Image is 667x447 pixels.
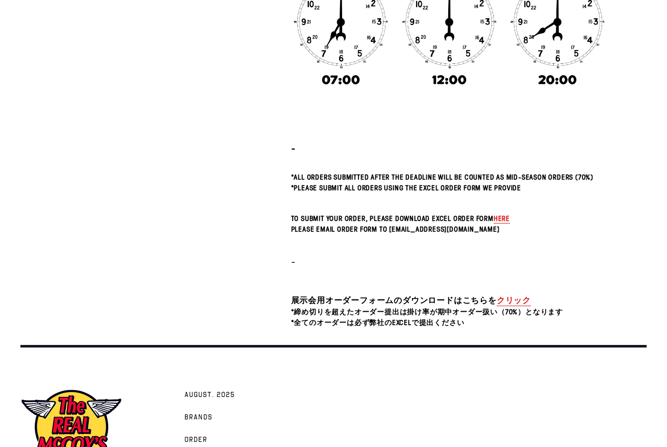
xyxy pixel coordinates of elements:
[497,294,531,306] a: クリック
[179,406,218,428] a: Brands
[179,383,240,406] a: AUGUST. 2025
[291,317,465,327] span: *全てのオーダーは必ず弊社のExcelで提出ください
[494,213,510,224] a: here
[185,413,213,423] span: Brands
[291,172,594,182] span: *All orders submitted after the deadline will be counted as Mid-Season Orders (70%)
[291,183,521,192] span: *Please submit all orders using the Excel Order Form we provide
[291,213,494,223] span: To submit your order, please download Excel Order Form
[291,307,563,316] span: *締め切りを超えたオーダー提出は掛け率が期中オーダー扱い（70%）となります
[291,255,296,267] span: -
[291,142,296,154] strong: -
[185,390,235,401] span: AUGUST. 2025
[185,435,208,445] span: Order
[291,294,497,306] span: 展示会用オーダーフォームのダウンロードはこちらを
[291,224,500,234] span: Please email Order Form to [EMAIL_ADDRESS][DOMAIN_NAME]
